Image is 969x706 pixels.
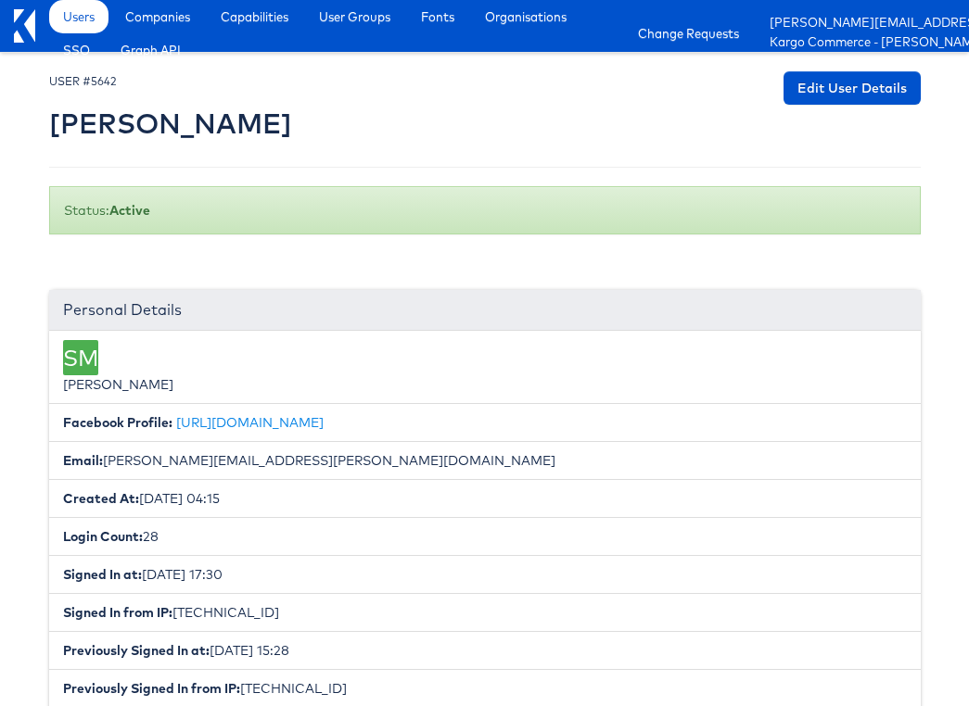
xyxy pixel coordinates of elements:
[49,441,921,480] li: [PERSON_NAME][EMAIL_ADDRESS][PERSON_NAME][DOMAIN_NAME]
[176,414,324,431] a: [URL][DOMAIN_NAME]
[49,517,921,556] li: 28
[221,7,288,26] span: Capabilities
[63,490,139,507] b: Created At:
[49,555,921,594] li: [DATE] 17:30
[125,7,190,26] span: Companies
[49,33,104,67] a: SSO
[421,7,454,26] span: Fonts
[63,680,240,697] b: Previously Signed In from IP:
[770,14,955,33] a: [PERSON_NAME][EMAIL_ADDRESS][PERSON_NAME][DOMAIN_NAME]
[63,528,143,545] b: Login Count:
[49,331,921,404] li: [PERSON_NAME]
[49,631,921,670] li: [DATE] 15:28
[63,642,210,659] b: Previously Signed In at:
[63,414,172,431] b: Facebook Profile:
[49,74,117,88] small: USER #5642
[63,7,95,26] span: Users
[109,202,150,219] b: Active
[107,33,195,67] a: Graph API
[485,7,567,26] span: Organisations
[319,7,390,26] span: User Groups
[63,566,142,583] b: Signed In at:
[63,41,90,59] span: SSO
[49,108,292,139] h2: [PERSON_NAME]
[49,186,921,234] div: Status:
[49,593,921,632] li: [TECHNICAL_ID]
[63,452,103,469] b: Email:
[63,340,98,375] div: SM
[784,71,921,105] a: Edit User Details
[624,17,753,50] a: Change Requests
[121,41,181,59] span: Graph API
[63,604,172,621] b: Signed In from IP:
[49,290,921,331] div: Personal Details
[49,479,921,518] li: [DATE] 04:15
[770,33,955,53] a: Kargo Commerce - [PERSON_NAME]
